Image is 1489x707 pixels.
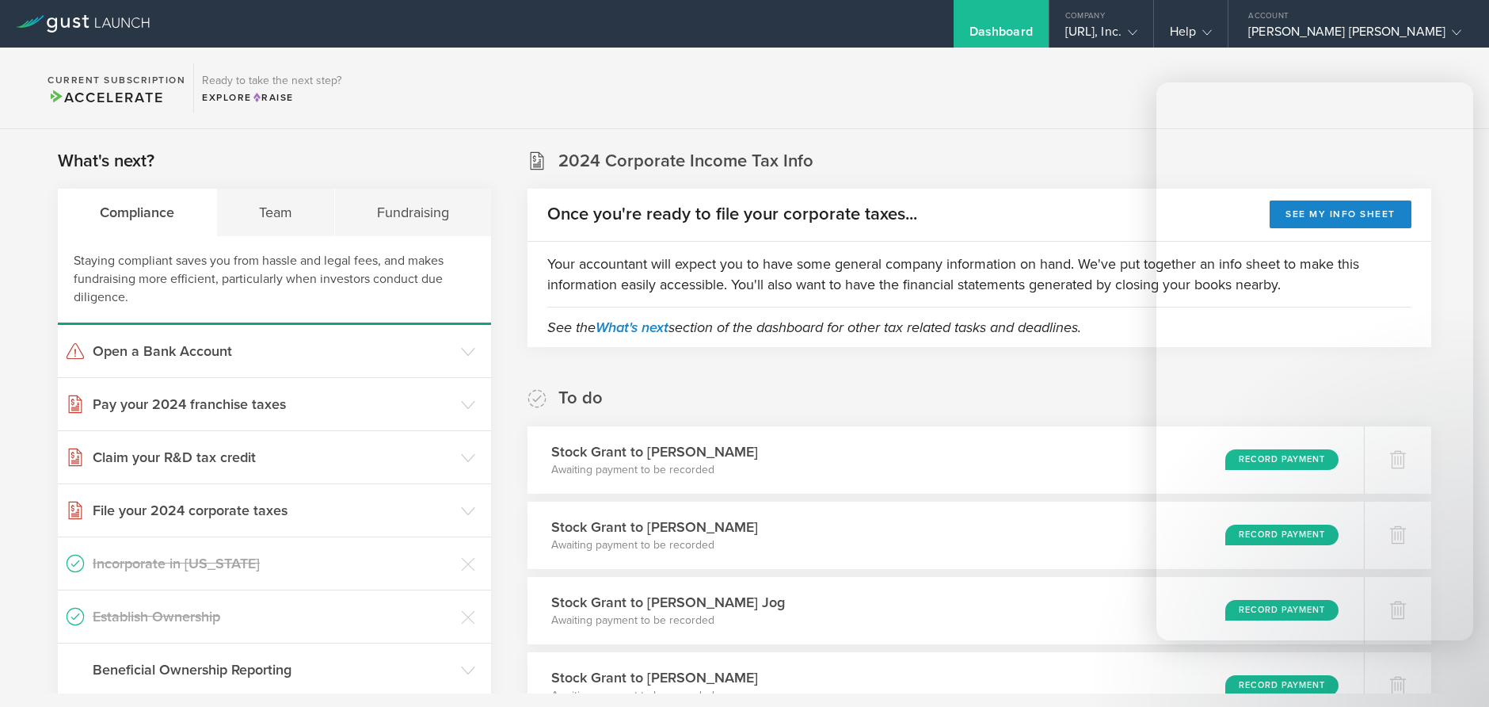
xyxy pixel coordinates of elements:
[58,150,154,173] h2: What's next?
[58,189,217,236] div: Compliance
[551,667,758,688] h3: Stock Grant to [PERSON_NAME]
[193,63,349,113] div: Ready to take the next step?ExploreRaise
[547,319,1081,336] em: See the section of the dashboard for other tax related tasks and deadlines.
[551,613,785,629] p: Awaiting payment to be recorded
[551,537,758,553] p: Awaiting payment to be recorded
[93,659,453,680] h3: Beneficial Ownership Reporting
[93,341,453,361] h3: Open a Bank Account
[547,203,917,226] h2: Once you're ready to file your corporate taxes...
[551,688,758,704] p: Awaiting payment to be recorded
[558,387,603,410] h2: To do
[551,517,758,537] h3: Stock Grant to [PERSON_NAME]
[252,92,294,103] span: Raise
[596,319,668,336] a: What's next
[58,236,491,325] div: Staying compliant saves you from hassle and legal fees, and makes fundraising more efficient, par...
[547,254,1411,295] p: Your accountant will expect you to have some general company information on hand. We've put toget...
[551,441,758,462] h3: Stock Grant to [PERSON_NAME]
[48,89,163,106] span: Accelerate
[1435,653,1473,691] iframe: Intercom live chat
[202,90,341,105] div: Explore
[527,426,1364,494] div: Stock Grant to [PERSON_NAME]Awaiting payment to be recordedRecord Payment
[1065,24,1137,48] div: [URL], Inc.
[217,189,335,236] div: Team
[969,24,1033,48] div: Dashboard
[93,447,453,468] h3: Claim your R&D tax credit
[1156,82,1473,640] iframe: To enrich screen reader interactions, please activate Accessibility in Grammarly extension settings
[1170,24,1212,48] div: Help
[335,189,491,236] div: Fundraising
[558,150,813,173] h2: 2024 Corporate Income Tax Info
[48,75,185,85] h2: Current Subscription
[527,502,1364,569] div: Stock Grant to [PERSON_NAME]Awaiting payment to be recordedRecord Payment
[93,553,453,574] h3: Incorporate in [US_STATE]
[93,394,453,415] h3: Pay your 2024 franchise taxes
[202,75,341,86] h3: Ready to take the next step?
[551,462,758,478] p: Awaiting payment to be recorded
[1225,675,1339,696] div: Record Payment
[93,500,453,521] h3: File your 2024 corporate taxes
[1248,24,1461,48] div: [PERSON_NAME] [PERSON_NAME]
[551,592,785,613] h3: Stock Grant to [PERSON_NAME] Jog
[527,577,1364,644] div: Stock Grant to [PERSON_NAME] JogAwaiting payment to be recordedRecord Payment
[93,606,453,627] h3: Establish Ownership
